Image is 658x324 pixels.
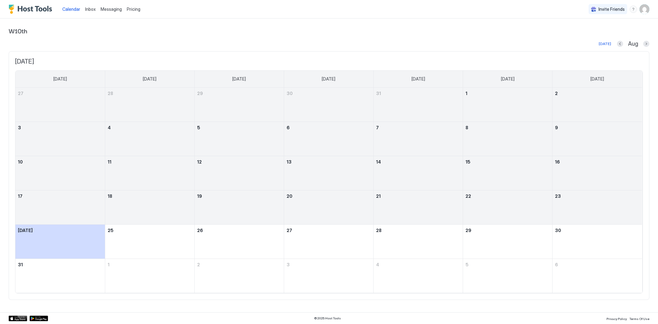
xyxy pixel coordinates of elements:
span: 2 [555,91,558,96]
td: August 5, 2025 [194,122,284,156]
a: August 1, 2025 [463,88,552,99]
td: August 30, 2025 [552,224,642,259]
a: September 5, 2025 [463,259,552,270]
td: August 10, 2025 [15,156,105,190]
a: August 9, 2025 [552,122,642,133]
a: September 4, 2025 [374,259,463,270]
a: August 19, 2025 [195,190,284,202]
span: 9 [555,125,558,130]
a: August 10, 2025 [15,156,105,168]
a: August 23, 2025 [552,190,642,202]
button: Next month [643,41,649,47]
a: Google Play Store [30,316,48,321]
a: September 1, 2025 [105,259,194,270]
td: August 29, 2025 [463,224,552,259]
a: August 25, 2025 [105,225,194,236]
span: 29 [466,228,471,233]
span: 12 [197,159,202,164]
td: August 8, 2025 [463,122,552,156]
td: August 3, 2025 [15,122,105,156]
a: Sunday [47,71,73,87]
span: [DATE] [232,76,246,82]
td: July 28, 2025 [105,88,194,122]
span: Terms Of Use [629,317,649,321]
a: September 2, 2025 [195,259,284,270]
span: 4 [108,125,111,130]
span: [DATE] [143,76,156,82]
td: July 27, 2025 [15,88,105,122]
a: August 21, 2025 [374,190,463,202]
span: 5 [197,125,200,130]
td: September 6, 2025 [552,259,642,293]
a: Monday [137,71,163,87]
td: August 24, 2025 [15,224,105,259]
a: Terms Of Use [629,315,649,322]
td: August 17, 2025 [15,190,105,224]
td: July 29, 2025 [194,88,284,122]
a: August 12, 2025 [195,156,284,168]
span: Pricing [127,6,140,12]
span: 19 [197,193,202,199]
a: Wednesday [316,71,341,87]
span: W10th [9,26,649,35]
a: August 27, 2025 [284,225,373,236]
a: Tuesday [226,71,252,87]
a: Host Tools Logo [9,5,55,14]
a: August 3, 2025 [15,122,105,133]
td: August 31, 2025 [15,259,105,293]
a: Calendar [62,6,80,12]
span: 8 [466,125,468,130]
span: 27 [287,228,292,233]
span: 31 [376,91,381,96]
td: August 19, 2025 [194,190,284,224]
a: September 6, 2025 [552,259,642,270]
td: August 6, 2025 [284,122,373,156]
span: Invite Friends [598,6,625,12]
td: July 30, 2025 [284,88,373,122]
td: August 26, 2025 [194,224,284,259]
td: August 22, 2025 [463,190,552,224]
span: [DATE] [322,76,335,82]
span: 21 [376,193,381,199]
a: August 4, 2025 [105,122,194,133]
div: menu [630,6,637,13]
td: August 18, 2025 [105,190,194,224]
td: August 16, 2025 [552,156,642,190]
a: Friday [495,71,521,87]
span: 23 [555,193,561,199]
td: September 5, 2025 [463,259,552,293]
td: September 4, 2025 [374,259,463,293]
a: Inbox [85,6,96,12]
td: August 20, 2025 [284,190,373,224]
td: August 13, 2025 [284,156,373,190]
td: August 7, 2025 [374,122,463,156]
a: August 29, 2025 [463,225,552,236]
span: 4 [376,262,379,267]
span: 30 [555,228,561,233]
span: 15 [466,159,470,164]
td: August 28, 2025 [374,224,463,259]
td: August 27, 2025 [284,224,373,259]
td: August 25, 2025 [105,224,194,259]
div: User profile [639,4,649,14]
a: July 31, 2025 [374,88,463,99]
td: July 31, 2025 [374,88,463,122]
span: 31 [18,262,23,267]
span: [DATE] [53,76,67,82]
a: August 24, 2025 [15,225,105,236]
a: August 13, 2025 [284,156,373,168]
span: 10 [18,159,23,164]
span: 28 [108,91,113,96]
a: August 18, 2025 [105,190,194,202]
a: August 26, 2025 [195,225,284,236]
td: September 2, 2025 [194,259,284,293]
a: August 14, 2025 [374,156,463,168]
a: August 8, 2025 [463,122,552,133]
button: [DATE] [598,40,612,48]
span: Aug [628,40,638,48]
a: July 28, 2025 [105,88,194,99]
a: August 6, 2025 [284,122,373,133]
